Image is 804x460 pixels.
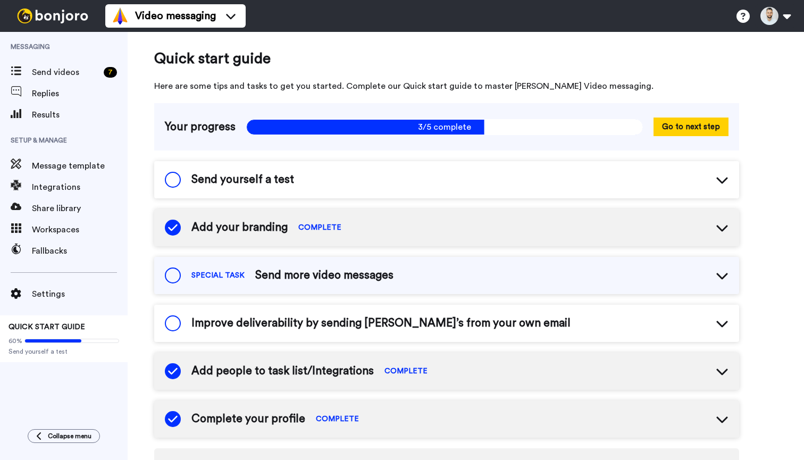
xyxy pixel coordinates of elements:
span: Send yourself a test [191,172,294,188]
span: Video messaging [135,9,216,23]
span: Add your branding [191,220,288,236]
span: Send yourself a test [9,347,119,356]
span: Replies [32,87,128,100]
span: Improve deliverability by sending [PERSON_NAME]’s from your own email [191,315,571,331]
span: Message template [32,160,128,172]
span: Integrations [32,181,128,194]
img: bj-logo-header-white.svg [13,9,93,23]
span: 3/5 complete [246,119,643,135]
button: Go to next step [654,118,728,136]
img: vm-color.svg [112,7,129,24]
span: Fallbacks [32,245,128,257]
span: Add people to task list/Integrations [191,363,374,379]
div: 7 [104,67,117,78]
span: Results [32,108,128,121]
span: Quick start guide [154,48,739,69]
span: Here are some tips and tasks to get you started. Complete our Quick start guide to master [PERSON... [154,80,739,93]
span: COMPLETE [384,366,428,377]
span: Your progress [165,119,236,135]
span: COMPLETE [298,222,341,233]
button: Collapse menu [28,429,100,443]
span: Send videos [32,66,99,79]
span: Collapse menu [48,432,91,440]
span: QUICK START GUIDE [9,323,85,331]
span: Workspaces [32,223,128,236]
span: Complete your profile [191,411,305,427]
span: Share library [32,202,128,215]
span: 60% [9,337,22,345]
span: SPECIAL TASK [191,270,245,281]
span: Send more video messages [255,267,393,283]
span: COMPLETE [316,414,359,424]
span: Settings [32,288,128,300]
